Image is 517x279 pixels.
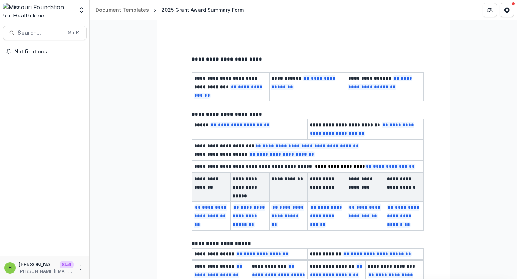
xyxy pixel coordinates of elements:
p: [PERSON_NAME] [19,261,57,268]
button: More [76,264,85,272]
div: Himanshu [9,265,12,270]
p: [PERSON_NAME][EMAIL_ADDRESS][DOMAIN_NAME] [19,268,74,275]
button: Partners [483,3,497,17]
button: Notifications [3,46,87,57]
img: Missouri Foundation for Health logo [3,3,74,17]
span: Notifications [14,49,84,55]
div: Document Templates [96,6,149,14]
p: Staff [60,261,74,268]
div: 2025 Grant Award Summary Form [161,6,244,14]
button: Open entity switcher [76,3,87,17]
span: Search... [18,29,63,36]
div: ⌘ + K [66,29,80,37]
button: Get Help [500,3,514,17]
nav: breadcrumb [93,5,247,15]
a: Document Templates [93,5,152,15]
button: Search... [3,26,87,40]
